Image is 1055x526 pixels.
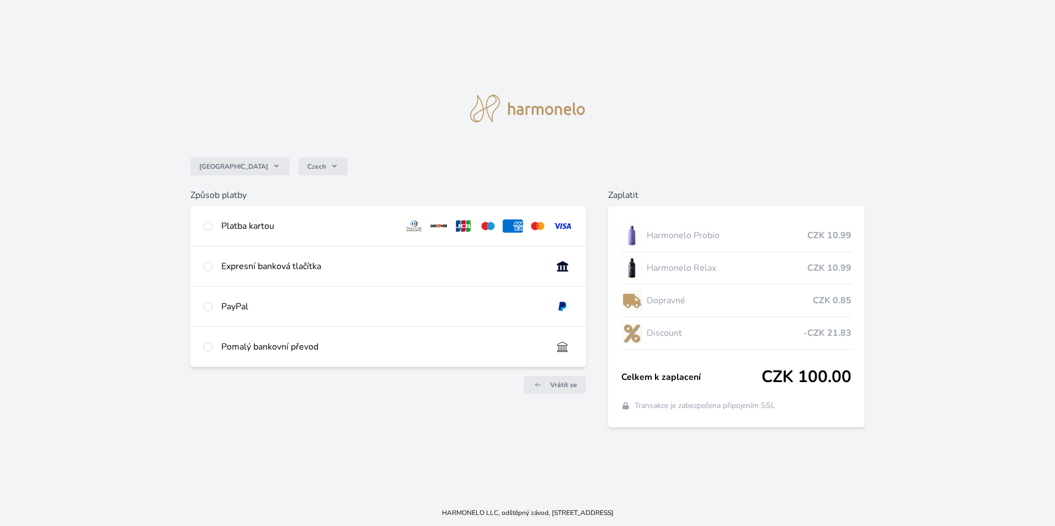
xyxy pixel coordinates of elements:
span: Transakce je zabezpečena připojením SSL [635,400,775,411]
span: Vrátit se [550,380,577,389]
img: discount-lo.png [621,319,642,347]
img: paypal.svg [552,300,573,313]
img: jcb.svg [454,219,474,233]
span: [GEOGRAPHIC_DATA] [199,162,268,171]
div: PayPal [221,300,544,313]
div: Platba kartou [221,219,395,233]
span: Dopravné [647,294,813,307]
img: delivery-lo.png [621,287,642,314]
span: CZK 10.99 [807,261,851,275]
h6: Způsob platby [190,189,586,202]
img: mc.svg [527,219,548,233]
button: [GEOGRAPHIC_DATA] [190,158,290,175]
div: Pomalý bankovní převod [221,340,544,353]
span: Harmonelo Relax [647,261,807,275]
img: discover.svg [429,219,449,233]
img: maestro.svg [478,219,498,233]
span: CZK 100.00 [761,367,851,387]
span: CZK 0.85 [813,294,851,307]
img: CLEAN_PROBIO_se_stinem_x-lo.jpg [621,222,642,249]
button: Czech [299,158,348,175]
img: logo.svg [470,95,585,122]
h6: Zaplatit [608,189,865,202]
span: CZK 10.99 [807,229,851,242]
span: Celkem k zaplacení [621,371,761,384]
span: -CZK 21.83 [803,326,851,340]
img: bankTransfer_IBAN.svg [552,340,573,353]
img: CLEAN_RELAX_se_stinem_x-lo.jpg [621,254,642,282]
span: Harmonelo Probio [647,229,807,242]
div: Expresní banková tlačítka [221,260,544,273]
img: amex.svg [503,219,523,233]
a: Vrátit se [524,376,586,394]
span: Discount [647,326,803,340]
img: onlineBanking_CZ.svg [552,260,573,273]
img: diners.svg [404,219,424,233]
span: Czech [307,162,326,171]
img: visa.svg [552,219,573,233]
